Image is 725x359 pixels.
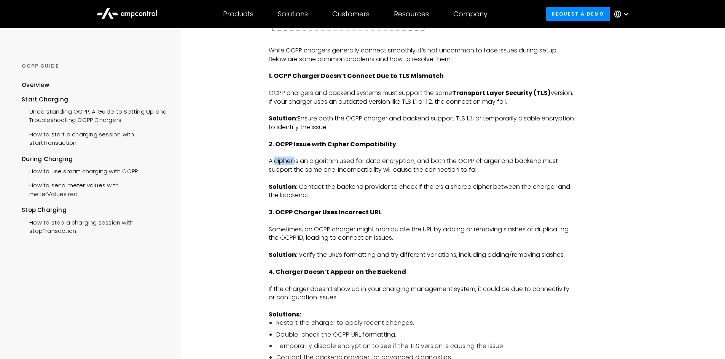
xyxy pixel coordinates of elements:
[269,63,576,72] p: ‍
[22,215,167,237] a: How to stop a charging session with stopTransaction
[269,46,576,63] p: While OCPP chargers generally connect smoothly, it’s not uncommon to face issues during setup. Be...
[269,157,576,174] p: A cipher is an algorithm used for data encryption, and both the OCPP charger and backend must sup...
[394,10,429,18] div: Resources
[223,10,253,18] div: Products
[22,155,167,163] div: During Charging
[269,208,382,217] strong: 3. OCPP Charger Uses Incorrect URL
[278,10,308,18] div: Solutions
[269,225,576,242] p: Sometimes, an OCPP charger might manipulate the URL by adding or removing slashes or duplicating ...
[269,89,576,106] p: OCPP chargers and backend systems must support the same version. If your charger uses an outdated...
[269,81,576,89] p: ‍
[269,251,576,259] p: : Verify the URL’s formatting and try different variations, including adding/removing slashes.
[269,131,576,140] p: ‍
[269,267,406,276] strong: 4. Charger Doesn’t Appear on the Backend
[22,95,167,104] div: Start Charging
[276,331,576,339] li: Double-check the OCPP URL formatting.
[269,310,576,319] p: ‍
[269,259,576,267] p: ‍
[269,302,576,310] p: ‍
[332,10,370,18] div: Customers
[269,242,576,251] p: ‍
[22,177,167,200] a: How to send meter values with meterValues.req
[269,200,576,208] p: ‍
[546,7,610,21] a: Request a demo
[22,127,167,149] a: How to start a charging session with startTransaction
[453,10,488,18] div: Company
[269,182,296,191] strong: Solution
[22,81,49,95] a: Overview
[276,342,576,350] li: Temporarily disable encryption to see if the TLS version is causing the issue.
[269,114,298,123] strong: Solution:
[22,163,138,177] a: How to use smart charging with OCPP
[269,38,576,46] p: ‍
[269,217,576,225] p: ‍
[269,174,576,182] p: ‍
[269,106,576,114] p: ‍
[22,81,49,89] div: Overview
[269,310,301,319] strong: Solutions:
[22,63,167,70] div: OCPP GUIDE
[269,71,444,80] strong: 1. OCPP Charger Doesn’t Connect Due to TLS Mismatch
[269,183,576,200] p: : Contact the backend provider to check if there’s a shared cipher between the charger and the ba...
[22,104,167,127] a: Understanding OCPP: A Guide to Setting Up and Troubleshooting OCPP Chargers
[269,250,296,259] strong: Solution
[452,89,551,97] strong: Transport Layer Security (TLS)
[276,319,576,327] li: Restart the charger to apply recent changes.
[269,285,576,302] p: If the charger doesn’t show up in your charging management system, it could be due to connectivit...
[269,140,396,149] strong: 2. OCPP Issue with Cipher Compatibility
[269,149,576,157] p: ‍
[22,206,167,214] div: Stop Charging
[269,114,576,131] p: Ensure both the OCPP charger and backend support TLS 1.3, or temporarily disable encryption to id...
[269,276,576,285] p: ‍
